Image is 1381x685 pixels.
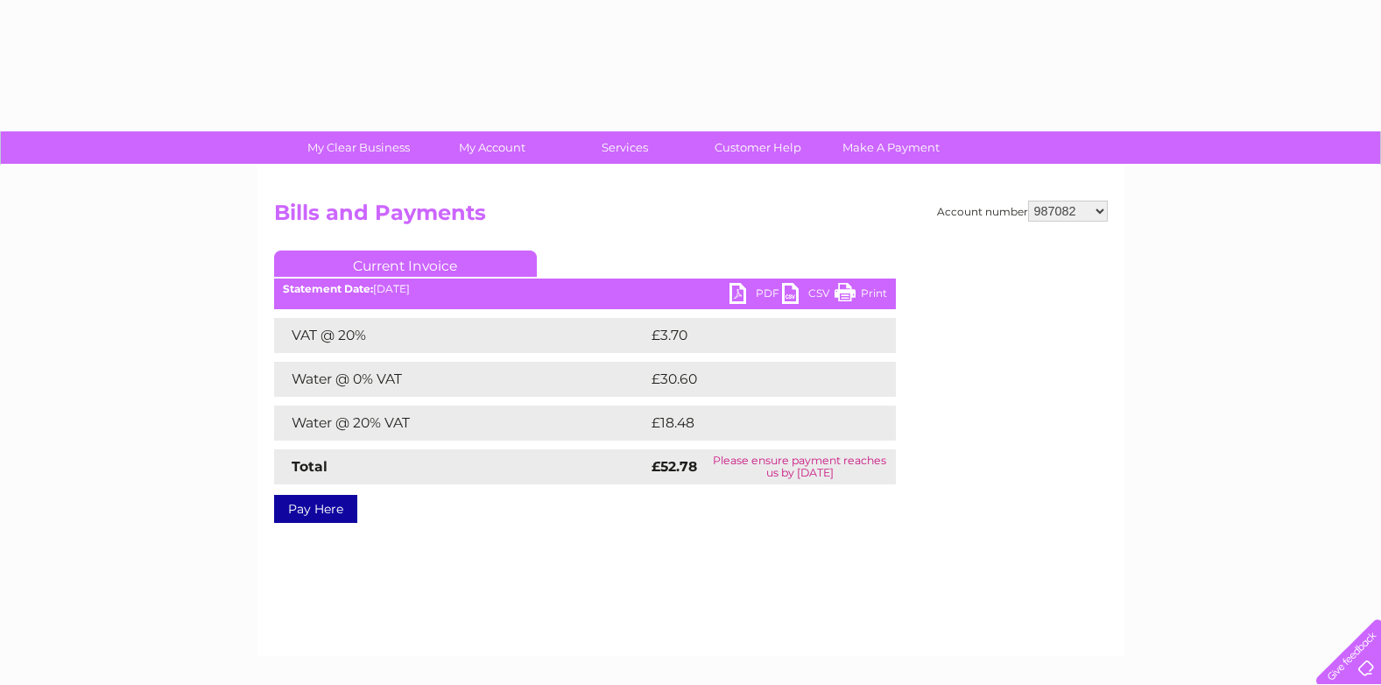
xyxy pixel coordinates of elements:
div: Account number [937,201,1108,222]
td: Water @ 20% VAT [274,406,647,441]
strong: £52.78 [652,458,697,475]
td: VAT @ 20% [274,318,647,353]
a: Print [835,283,887,308]
td: £18.48 [647,406,860,441]
a: PDF [729,283,782,308]
h2: Bills and Payments [274,201,1108,234]
a: CSV [782,283,835,308]
b: Statement Date: [283,282,373,295]
a: Services [553,131,697,164]
a: Current Invoice [274,251,537,277]
a: Pay Here [274,495,357,523]
a: Customer Help [686,131,830,164]
div: [DATE] [274,283,896,295]
td: Water @ 0% VAT [274,362,647,397]
strong: Total [292,458,328,475]
td: Please ensure payment reaches us by [DATE] [704,449,896,484]
td: £30.60 [647,362,862,397]
a: My Account [419,131,564,164]
a: My Clear Business [286,131,431,164]
a: Make A Payment [819,131,963,164]
td: £3.70 [647,318,855,353]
